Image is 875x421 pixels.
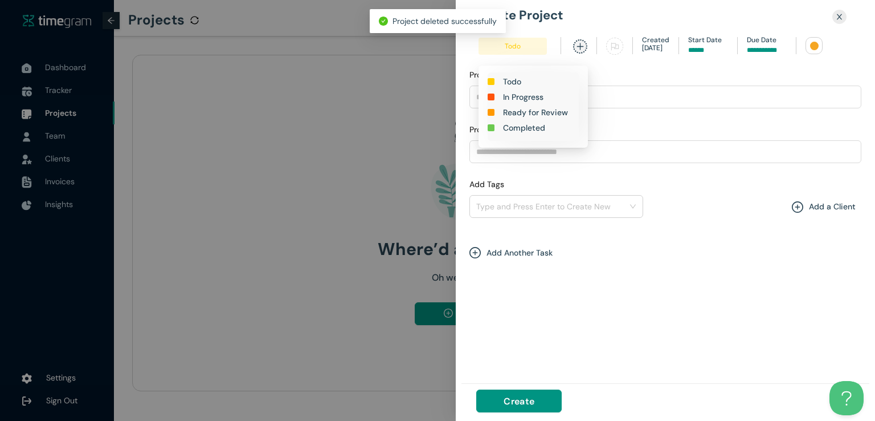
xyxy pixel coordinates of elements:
div: plus-circleAdd Another Task [469,246,553,259]
h1: Add a Client [809,200,856,213]
h1: [DATE] [642,43,669,54]
h1: Create Project [474,9,857,22]
span: plus-circle [469,247,486,258]
span: Project deleted successfully [392,16,497,26]
h1: Created [642,37,669,43]
h1: Start Date [688,37,728,43]
input: Project Description [469,140,861,163]
h1: Completed [503,122,545,134]
label: Add Tags [469,179,504,191]
span: plus-circle [792,201,809,213]
label: Project Name [469,69,521,81]
button: Close [829,9,850,25]
h1: Due Date [747,37,787,43]
span: Todo [479,38,547,55]
h1: Ready for Review [503,106,568,119]
span: close [836,13,843,21]
h1: Add Another Task [486,246,553,259]
input: Add Tags [476,200,479,213]
span: check-circle [379,17,388,26]
span: flag [606,38,623,55]
button: Create [476,390,562,412]
input: Project Name [469,86,861,108]
h1: In Progress [503,91,543,103]
label: Project Description [469,124,542,136]
div: plus-circleAdd a Client [792,200,856,217]
span: Create [504,394,534,408]
h1: Todo [503,75,521,88]
span: plus [573,39,587,54]
iframe: Toggle Customer Support [829,381,864,415]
